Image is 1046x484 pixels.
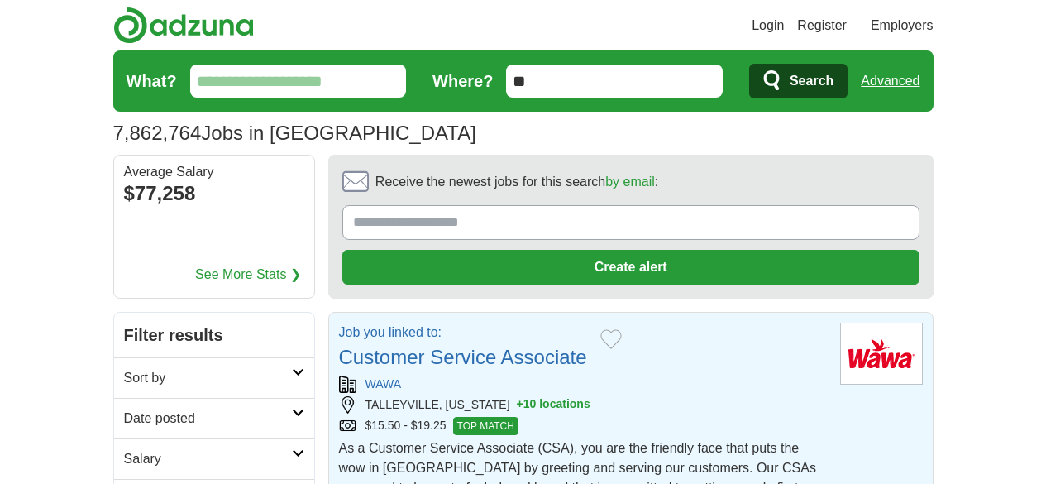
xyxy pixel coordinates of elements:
[113,122,476,144] h1: Jobs in [GEOGRAPHIC_DATA]
[600,329,622,349] button: Add to favorite jobs
[114,357,314,398] a: Sort by
[861,65,919,98] a: Advanced
[517,396,523,414] span: +
[124,409,292,429] h2: Date posted
[871,16,934,36] a: Employers
[339,417,827,435] div: $15.50 - $19.25
[195,265,301,285] a: See More Stats ❯
[517,396,590,414] button: +10 locations
[124,449,292,469] h2: Salary
[113,118,202,148] span: 7,862,764
[752,16,784,36] a: Login
[790,65,833,98] span: Search
[127,69,177,93] label: What?
[339,346,587,368] a: Customer Service Associate
[114,313,314,357] h2: Filter results
[797,16,847,36] a: Register
[375,172,658,192] span: Receive the newest jobs for this search :
[339,396,827,414] div: TALLEYVILLE, [US_STATE]
[749,64,848,98] button: Search
[124,165,304,179] div: Average Salary
[432,69,493,93] label: Where?
[605,175,655,189] a: by email
[365,377,402,391] a: WAWA
[114,398,314,438] a: Date posted
[339,323,587,343] p: Job you linked to:
[840,323,923,385] img: Wawa logo
[113,7,254,44] img: Adzuna logo
[453,417,518,435] span: TOP MATCH
[342,250,919,285] button: Create alert
[124,368,292,388] h2: Sort by
[124,179,304,208] div: $77,258
[114,438,314,479] a: Salary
